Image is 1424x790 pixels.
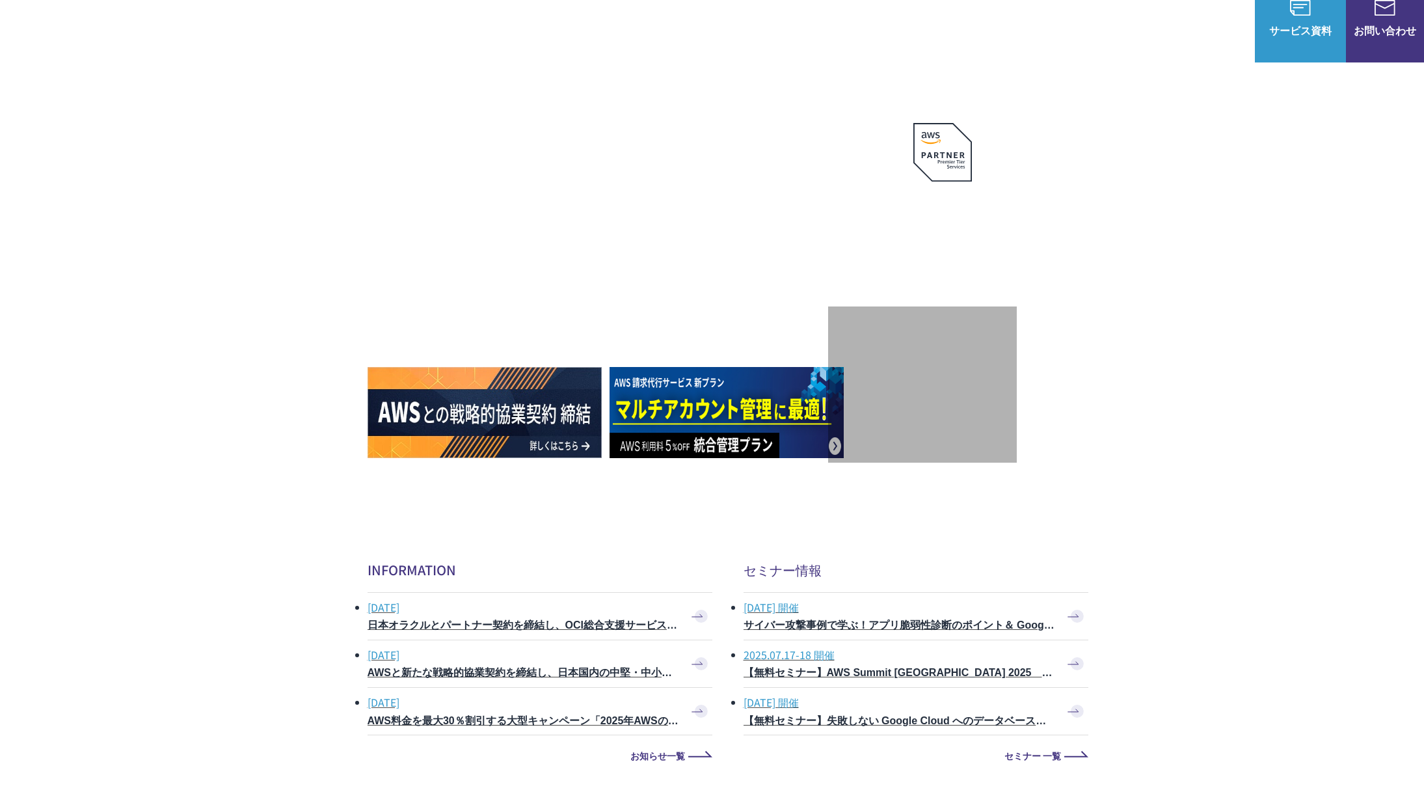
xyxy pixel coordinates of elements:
h3: 【無料セミナー】失敗しない Google Cloud へのデータベース移行の進め方 [744,714,1056,729]
img: AWSプレミアティアサービスパートナー [884,123,1001,182]
span: NHN テコラス AWS総合支援サービス [150,12,244,40]
h3: AWS料金を最大30％割引する大型キャンペーン「2025年AWSの旅」の提供を開始 [368,714,680,729]
a: [DATE] AWSと新たな戦略的協業契約を締結し、日本国内の中堅・中小企業でのAWS活用を加速 [368,640,712,687]
img: AWSとの戦略的協業契約 締結 [368,367,602,458]
span: [DATE] [368,691,680,713]
a: お知らせ一覧 [368,751,712,760]
h3: AWSと新たな戦略的協業契約を締結し、日本国内の中堅・中小企業でのAWS活用を加速 [368,666,680,681]
span: [DATE] [368,644,680,666]
a: 2025.07.17-18 開催 【無料セミナー】AWS Summit [GEOGRAPHIC_DATA] 2025 ピックアップセッション [744,640,1088,687]
p: AWSの導入からコスト削減、 構成・運用の最適化からデータ活用まで 規模や業種業態を問わない マネージドサービスで [368,104,828,190]
span: 2025.07.17-18 開催 [744,644,1056,666]
p: 業種別ソリューション [909,18,1026,34]
a: ログイン [1200,18,1242,34]
span: [DATE] 開催 [744,691,1056,713]
span: サービス資料 [1255,22,1346,38]
p: ナレッジ [1120,18,1174,34]
a: 導入事例 [1052,18,1094,34]
a: AWSとの戦略的協業契約 締結 [368,367,602,461]
span: お問い合わせ [1346,22,1424,38]
a: セミナー 一覧 [744,751,1088,760]
img: 契約件数 [854,326,991,445]
h3: 日本オラクルとパートナー契約を締結し、OCI総合支援サービスの提供を開始 [368,618,680,633]
h1: AWS ジャーニーの 成功を実現 [368,203,828,328]
span: [DATE] 開催 [744,596,1056,618]
p: 最上位プレミアティア サービスパートナー [848,197,1037,247]
h3: サイバー攻撃事例で学ぶ！アプリ脆弱性診断のポイント＆ Google Cloud セキュリティ対策 [744,618,1056,633]
a: [DATE] 日本オラクルとパートナー契約を締結し、OCI総合支援サービスの提供を開始 [368,593,712,640]
span: [DATE] [368,596,680,618]
h2: INFORMATION [368,560,712,579]
a: [DATE] 開催 【無料セミナー】失敗しない Google Cloud へのデータベース移行の進め方 [744,688,1088,735]
img: AWS請求代行サービス 統合管理プラン [610,367,844,458]
a: [DATE] 開催 サイバー攻撃事例で学ぶ！アプリ脆弱性診断のポイント＆ Google Cloud セキュリティ対策 [744,593,1088,640]
a: [DATE] AWS料金を最大30％割引する大型キャンペーン「2025年AWSの旅」の提供を開始 [368,688,712,735]
p: サービス [828,18,883,34]
p: 強み [768,18,802,34]
a: AWS総合支援サービス C-Chorus NHN テコラスAWS総合支援サービス [20,10,244,42]
h3: 【無料セミナー】AWS Summit [GEOGRAPHIC_DATA] 2025 ピックアップセッション [744,666,1056,681]
h2: セミナー情報 [744,560,1088,579]
em: AWS [928,197,957,216]
a: AWS請求代行サービス 統合管理プラン [610,367,844,461]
